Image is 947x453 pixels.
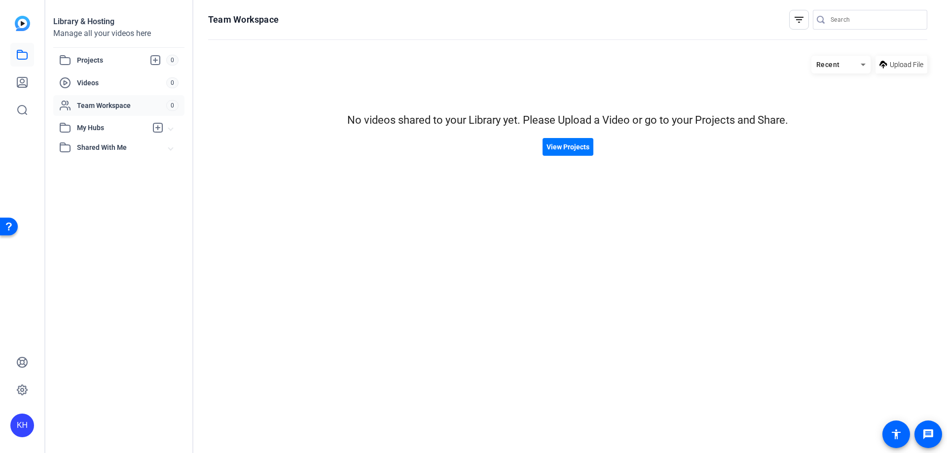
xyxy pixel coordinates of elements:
[77,101,166,110] span: Team Workspace
[546,142,589,152] span: View Projects
[53,138,184,157] mat-expansion-panel-header: Shared With Me
[166,100,179,111] span: 0
[543,138,593,156] button: View Projects
[166,77,179,88] span: 0
[53,16,184,28] div: Library & Hosting
[793,14,805,26] mat-icon: filter_list
[77,54,166,66] span: Projects
[15,16,30,31] img: blue-gradient.svg
[208,112,927,128] div: No videos shared to your Library yet. Please Upload a Video or go to your Projects and Share.
[53,118,184,138] mat-expansion-panel-header: My Hubs
[77,78,166,88] span: Videos
[77,142,169,153] span: Shared With Me
[77,123,147,133] span: My Hubs
[831,14,919,26] input: Search
[53,28,184,39] div: Manage all your videos here
[10,414,34,437] div: KH
[890,428,902,440] mat-icon: accessibility
[922,428,934,440] mat-icon: message
[208,14,279,26] h1: Team Workspace
[166,55,179,66] span: 0
[816,61,840,69] span: Recent
[875,56,927,73] button: Upload File
[890,60,923,70] span: Upload File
